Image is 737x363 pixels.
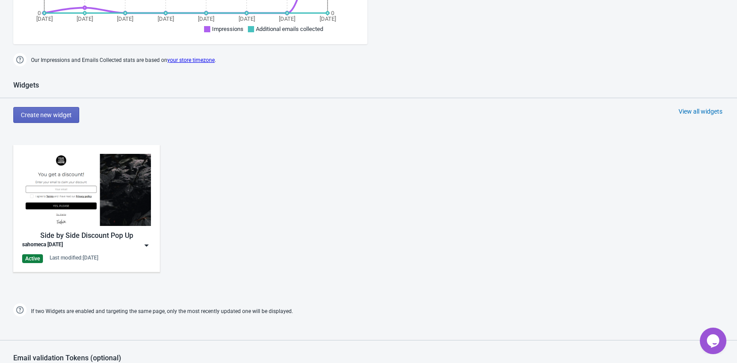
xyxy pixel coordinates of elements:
div: Side by Side Discount Pop Up [22,230,151,241]
iframe: chat widget [700,328,728,354]
tspan: [DATE] [36,15,53,22]
span: Additional emails collected [256,26,323,32]
a: your store timezone [167,57,215,63]
span: Create new widget [21,111,72,118]
tspan: 0 [331,10,334,16]
tspan: [DATE] [320,15,336,22]
tspan: [DATE] [117,15,133,22]
tspan: [DATE] [198,15,214,22]
div: sahomeca [DATE] [22,241,63,250]
img: help.png [13,303,27,317]
span: Impressions [212,26,243,32]
img: help.png [13,53,27,66]
div: Active [22,254,43,263]
tspan: [DATE] [279,15,295,22]
tspan: [DATE] [239,15,255,22]
tspan: [DATE] [158,15,174,22]
div: View all widgets [679,107,722,116]
span: Our Impressions and Emails Collected stats are based on . [31,53,216,68]
div: Last modified: [DATE] [50,254,98,261]
img: dropdown.png [142,241,151,250]
button: Create new widget [13,107,79,123]
span: If two Widgets are enabled and targeting the same page, only the most recently updated one will b... [31,304,293,319]
tspan: 0 [38,10,41,16]
tspan: [DATE] [77,15,93,22]
img: regular_popup.jpg [22,154,151,226]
